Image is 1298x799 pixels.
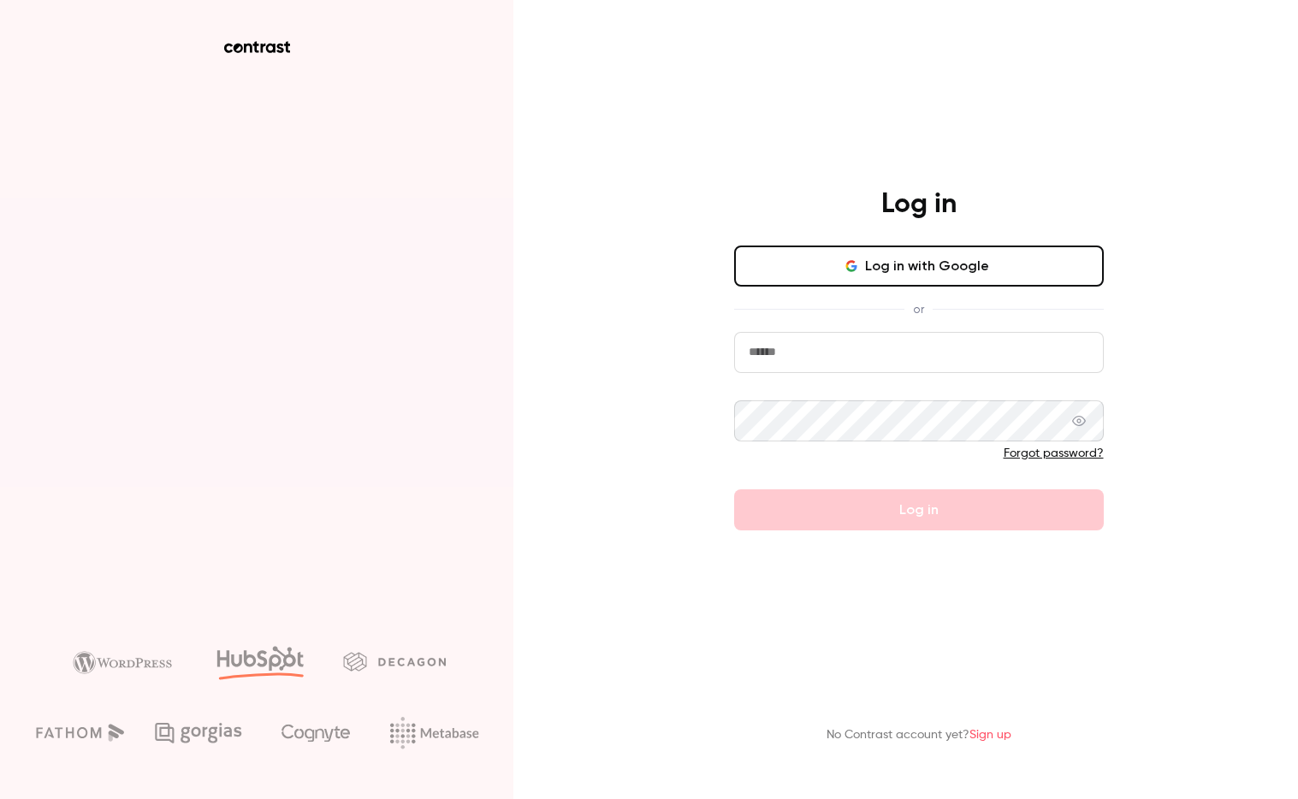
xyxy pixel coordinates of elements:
[827,726,1011,744] p: No Contrast account yet?
[904,300,933,318] span: or
[969,729,1011,741] a: Sign up
[1004,447,1104,459] a: Forgot password?
[881,187,957,222] h4: Log in
[343,652,446,671] img: decagon
[734,246,1104,287] button: Log in with Google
